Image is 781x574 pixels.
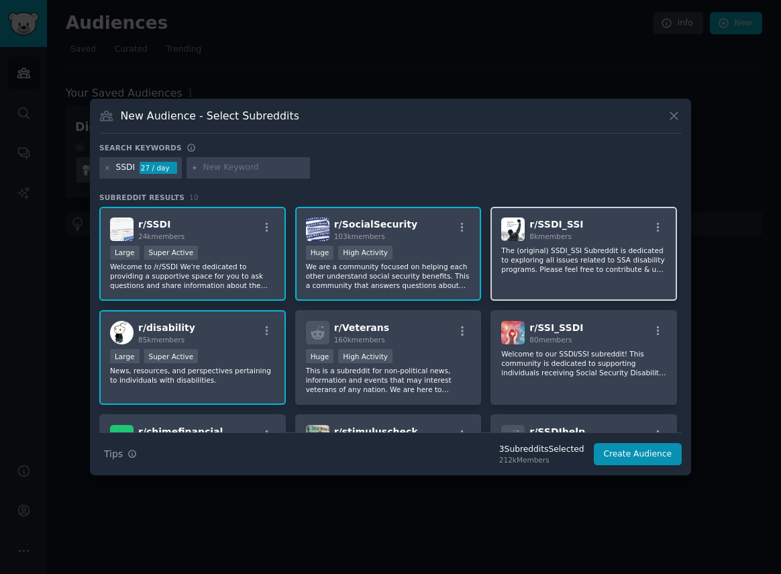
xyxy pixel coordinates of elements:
div: Large [110,349,140,363]
p: Welcome to /r/SSDI We're dedicated to providing a supportive space for you to ask questions and s... [110,262,275,290]
span: 24k members [138,232,185,240]
h3: New Audience - Select Subreddits [121,109,299,123]
span: Subreddit Results [99,193,185,202]
img: SSDI_SSI [501,218,525,241]
h3: Search keywords [99,143,182,152]
img: SSI_SSDI [501,321,525,344]
span: Tips [104,447,123,461]
span: r/ chimefinancial [138,426,223,437]
div: Large [110,246,140,260]
div: 27 / day [140,162,177,174]
p: The (original) SSDI_SSI Subreddit is dedicated to exploring all issues related to SSA disability ... [501,246,666,274]
span: r/ SSDI [138,219,170,230]
p: News, resources, and perspectives pertaining to individuals with disabilities. [110,366,275,385]
div: SSDI [116,162,136,174]
input: New Keyword [203,162,305,174]
span: r/ SSI_SSDI [529,322,583,333]
span: r/ SSDI_SSI [529,219,583,230]
button: Create Audience [594,443,682,466]
p: This is a subreddit for non-political news, information and events that may interest veterans of ... [306,366,471,394]
div: Huge [306,246,334,260]
img: SSDI [110,218,134,241]
img: disability [110,321,134,344]
span: 103k members [334,232,385,240]
span: 8k members [529,232,572,240]
span: 10 [189,193,199,201]
p: Welcome to our SSDI/SSI subreddit! This community is dedicated to supporting individuals receivin... [501,349,666,377]
img: chimefinancial [110,425,134,448]
img: stimuluscheck [306,425,329,448]
span: 80 members [529,336,572,344]
div: 212k Members [499,455,584,465]
span: r/ stimuluscheck [334,426,418,437]
p: We are a community focused on helping each other understand social security benefits. This a comm... [306,262,471,290]
span: 160k members [334,336,385,344]
div: Super Active [144,349,199,363]
div: High Activity [338,246,393,260]
img: SocialSecurity [306,218,329,241]
span: 85k members [138,336,185,344]
div: 3 Subreddit s Selected [499,444,584,456]
span: r/ disability [138,322,195,333]
span: r/ Veterans [334,322,389,333]
span: r/ SSDIhelp [529,426,585,437]
span: r/ SocialSecurity [334,219,417,230]
button: Tips [99,442,142,466]
div: Super Active [144,246,199,260]
div: Huge [306,349,334,363]
div: High Activity [338,349,393,363]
